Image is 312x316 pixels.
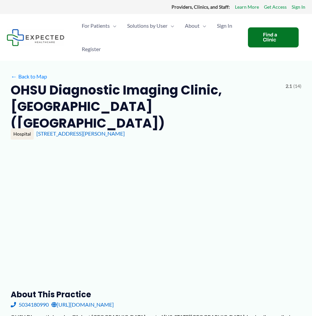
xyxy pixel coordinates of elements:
span: (14) [293,82,301,91]
span: Register [82,37,101,61]
a: Get Access [264,3,287,11]
strong: Providers, Clinics, and Staff: [172,4,230,10]
a: [STREET_ADDRESS][PERSON_NAME] [36,130,125,137]
h3: About this practice [11,289,301,300]
div: Hospital [11,128,34,140]
nav: Primary Site Navigation [76,14,241,61]
span: About [185,14,200,37]
a: Learn More [235,3,259,11]
span: Sign In [217,14,232,37]
a: 5034180990 [11,300,49,310]
a: Register [76,37,106,61]
a: [URL][DOMAIN_NAME] [51,300,114,310]
span: Menu Toggle [168,14,174,37]
span: Menu Toggle [200,14,206,37]
a: Sign In [292,3,305,11]
a: For PatientsMenu Toggle [76,14,122,37]
a: Solutions by UserMenu Toggle [122,14,180,37]
span: ← [11,73,17,80]
span: 2.1 [286,82,292,91]
span: Solutions by User [127,14,168,37]
h2: OHSU Diagnostic Imaging Clinic, [GEOGRAPHIC_DATA] ([GEOGRAPHIC_DATA]) [11,82,280,131]
a: ←Back to Map [11,71,47,82]
a: AboutMenu Toggle [180,14,212,37]
span: Menu Toggle [110,14,116,37]
span: For Patients [82,14,110,37]
img: Expected Healthcare Logo - side, dark font, small [7,29,64,46]
a: Find a Clinic [248,27,299,47]
a: Sign In [212,14,238,37]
